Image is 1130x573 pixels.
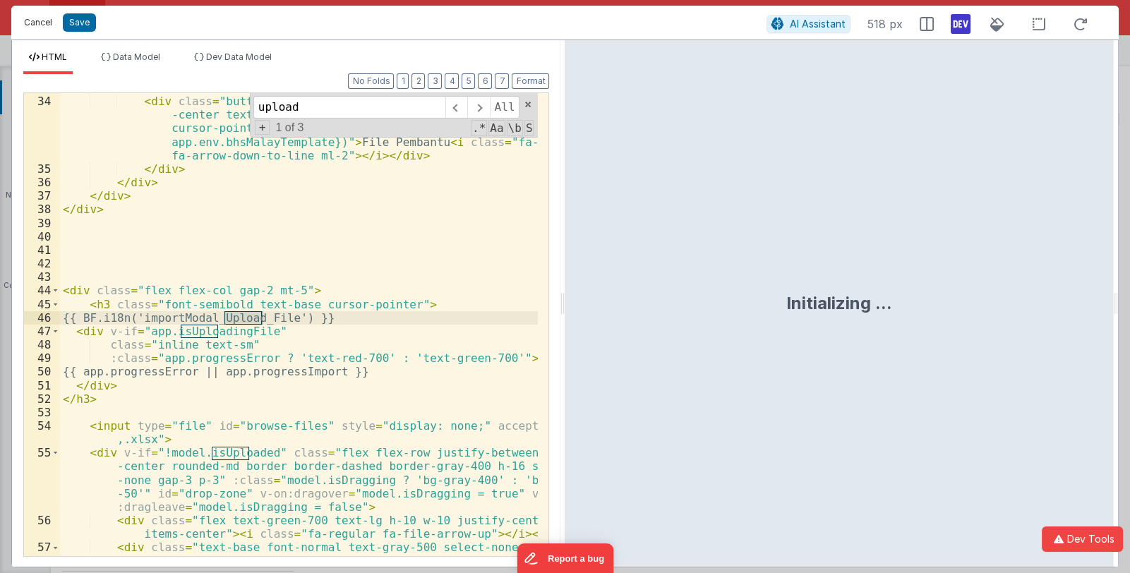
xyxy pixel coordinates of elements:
[24,162,60,176] div: 35
[867,16,903,32] span: 518 px
[24,446,60,514] div: 55
[24,392,60,406] div: 52
[24,325,60,338] div: 47
[445,73,459,89] button: 4
[507,120,523,136] span: Whole Word Search
[24,406,60,419] div: 53
[17,13,59,32] button: Cancel
[397,73,409,89] button: 1
[462,73,475,89] button: 5
[253,96,445,119] input: Search for
[24,189,60,203] div: 37
[767,15,850,33] button: AI Assistant
[348,73,394,89] button: No Folds
[42,52,67,62] span: HTML
[270,121,309,134] span: 1 of 3
[24,514,60,541] div: 56
[24,203,60,216] div: 38
[24,365,60,378] div: 50
[495,73,509,89] button: 7
[786,292,892,315] div: Initializing ...
[24,230,60,243] div: 40
[24,311,60,325] div: 46
[790,18,846,30] span: AI Assistant
[206,52,272,62] span: Dev Data Model
[428,73,442,89] button: 3
[24,419,60,446] div: 54
[24,176,60,189] div: 36
[255,120,270,135] span: Toggel Replace mode
[24,243,60,257] div: 41
[24,351,60,365] div: 49
[24,217,60,230] div: 39
[24,257,60,270] div: 42
[411,73,425,89] button: 2
[24,284,60,297] div: 44
[490,96,520,119] span: Alt-Enter
[24,95,60,162] div: 34
[517,543,613,573] iframe: Marker.io feedback button
[478,73,492,89] button: 6
[24,270,60,284] div: 43
[63,13,96,32] button: Save
[1042,526,1123,552] button: Dev Tools
[512,73,549,89] button: Format
[24,338,60,351] div: 48
[524,120,534,136] span: Search In Selection
[488,120,505,136] span: CaseSensitive Search
[24,298,60,311] div: 45
[113,52,160,62] span: Data Model
[471,120,487,136] span: RegExp Search
[24,379,60,392] div: 51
